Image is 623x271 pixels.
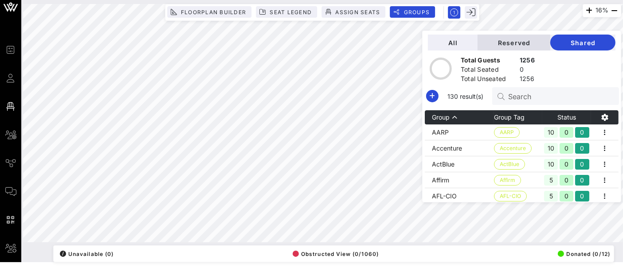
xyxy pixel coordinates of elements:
div: 0 [520,65,535,76]
div: 16% [583,4,621,17]
div: 0 [560,159,573,170]
span: Floorplan Builder [180,9,246,15]
div: 0 [575,143,589,154]
span: All [435,39,470,46]
div: 0 [560,127,573,138]
td: AARP [425,124,494,140]
td: ActBlue [425,156,494,172]
th: Group: Sorted ascending. Activate to sort descending. [425,110,494,124]
button: Obstructed View (0/1060) [290,248,379,260]
span: Shared [557,39,608,46]
span: Groups [403,9,430,15]
button: /Unavailable (0) [57,248,114,260]
span: ActBlue [500,159,519,169]
div: 1256 [520,74,535,85]
div: 0 [560,143,573,154]
div: 0 [575,175,589,186]
span: Reserved [485,39,543,46]
th: Group Tag [494,110,542,124]
button: Assign Seats [321,6,385,18]
div: Total Seated [461,65,516,76]
div: 10 [544,159,558,170]
span: Obstructed View (0/1060) [293,251,379,257]
div: 0 [560,175,573,186]
th: Status [542,110,591,124]
button: Groups [390,6,435,18]
div: 0 [575,191,589,201]
div: Total Unseated [461,74,516,85]
div: 0 [575,127,589,138]
div: 10 [544,143,558,154]
div: 1256 [520,56,535,67]
button: All [428,35,478,50]
span: Affirm [500,175,515,185]
div: / [60,251,66,257]
span: Group Tag [494,113,525,121]
span: AARP [500,128,514,137]
div: Total Guests [461,56,516,67]
button: Seat Legend [256,6,317,18]
span: Assign Seats [335,9,380,15]
div: 0 [560,191,573,201]
button: Donated (0/12) [555,248,610,260]
td: Affirm [425,172,494,188]
span: Group [432,113,450,121]
td: AFL-CIO [425,188,494,204]
button: Floorplan Builder [167,6,251,18]
button: Reserved [478,35,550,50]
div: 10 [544,127,558,138]
div: 5 [544,191,558,201]
button: Shared [550,35,615,50]
span: Unavailable (0) [60,251,114,257]
span: AFL-CIO [500,191,521,201]
div: 5 [544,175,558,186]
span: Donated (0/12) [558,251,610,257]
span: 130 result(s) [444,92,487,101]
div: 0 [575,159,589,170]
td: Accenture [425,140,494,156]
span: Accenture [500,143,526,153]
span: Seat Legend [269,9,312,15]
